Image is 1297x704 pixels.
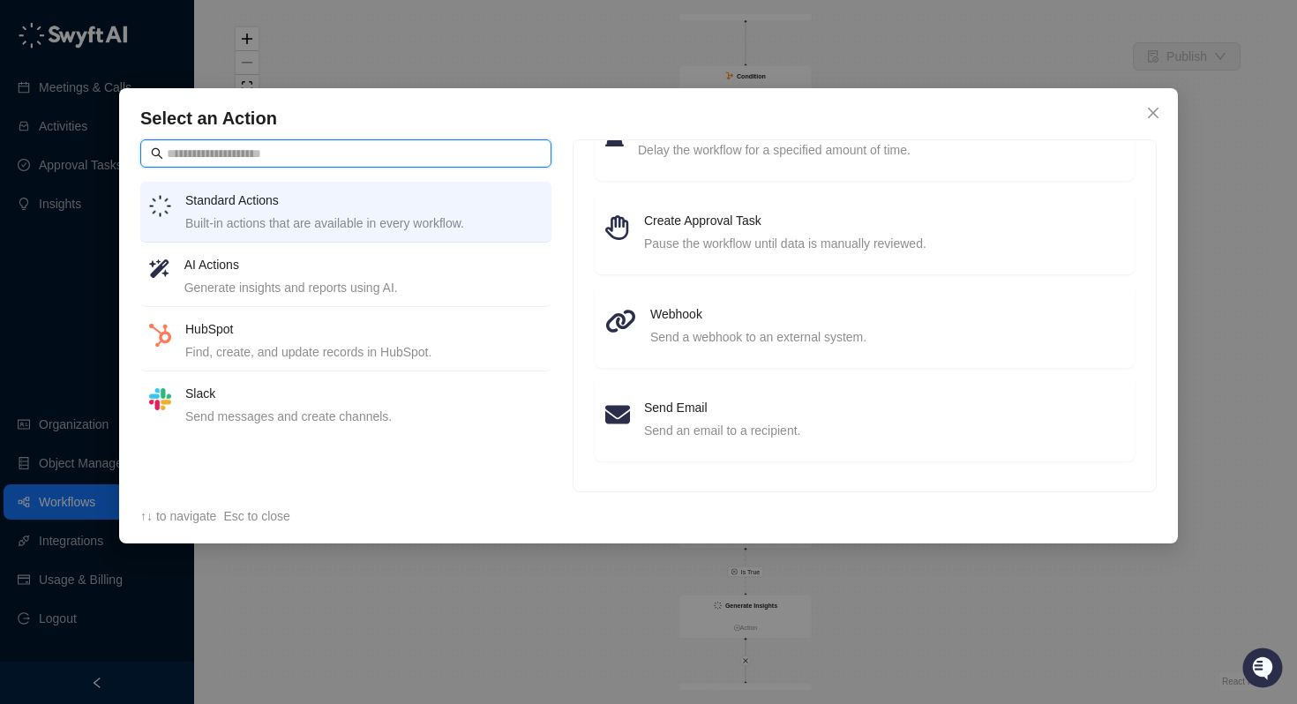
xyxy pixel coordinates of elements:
h4: Select an Action [140,106,1157,131]
div: Find, create, and update records in HubSpot. [185,342,543,362]
span: Status [97,247,136,265]
h2: How can we help? [18,99,321,127]
img: Swyft AI [18,18,53,53]
img: hubspot-DkpyWjJb.png [149,324,171,347]
button: Close [1139,99,1167,127]
div: Start new chat [60,160,289,177]
a: 📶Status [72,240,143,272]
div: Built-in actions that are available in every workflow. [185,213,543,233]
h4: HubSpot [185,319,543,339]
div: 📚 [18,249,32,263]
div: Send messages and create channels. [185,407,543,426]
h4: Webhook [650,304,1124,324]
img: logo-small-inverted-DW8HDUn_.png [149,195,171,217]
h4: Standard Actions [185,191,543,210]
div: Delay the workflow for a specified amount of time. [638,140,1124,160]
span: Esc to close [223,509,289,523]
a: 📚Docs [11,240,72,272]
h4: Slack [185,384,543,403]
iframe: Open customer support [1241,646,1288,693]
div: Send a webhook to an external system. [650,327,1124,347]
span: close [1146,106,1160,120]
h4: Send Email [644,398,1124,417]
h4: Create Approval Task [644,211,1124,230]
span: ↑↓ to navigate [140,509,216,523]
a: Powered byPylon [124,289,214,303]
img: slack-Cn3INd-T.png [149,388,171,410]
span: search [151,147,163,160]
img: 5124521997842_fc6d7dfcefe973c2e489_88.png [18,160,49,191]
h4: AI Actions [184,255,543,274]
span: Docs [35,247,65,265]
span: Pylon [176,290,214,303]
div: We're available if you need us! [60,177,223,191]
div: Send an email to a recipient. [644,421,1124,440]
div: Generate insights and reports using AI. [184,278,543,297]
div: 📶 [79,249,94,263]
p: Welcome 👋 [18,71,321,99]
button: Start new chat [300,165,321,186]
div: Pause the workflow until data is manually reviewed. [644,234,1124,253]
